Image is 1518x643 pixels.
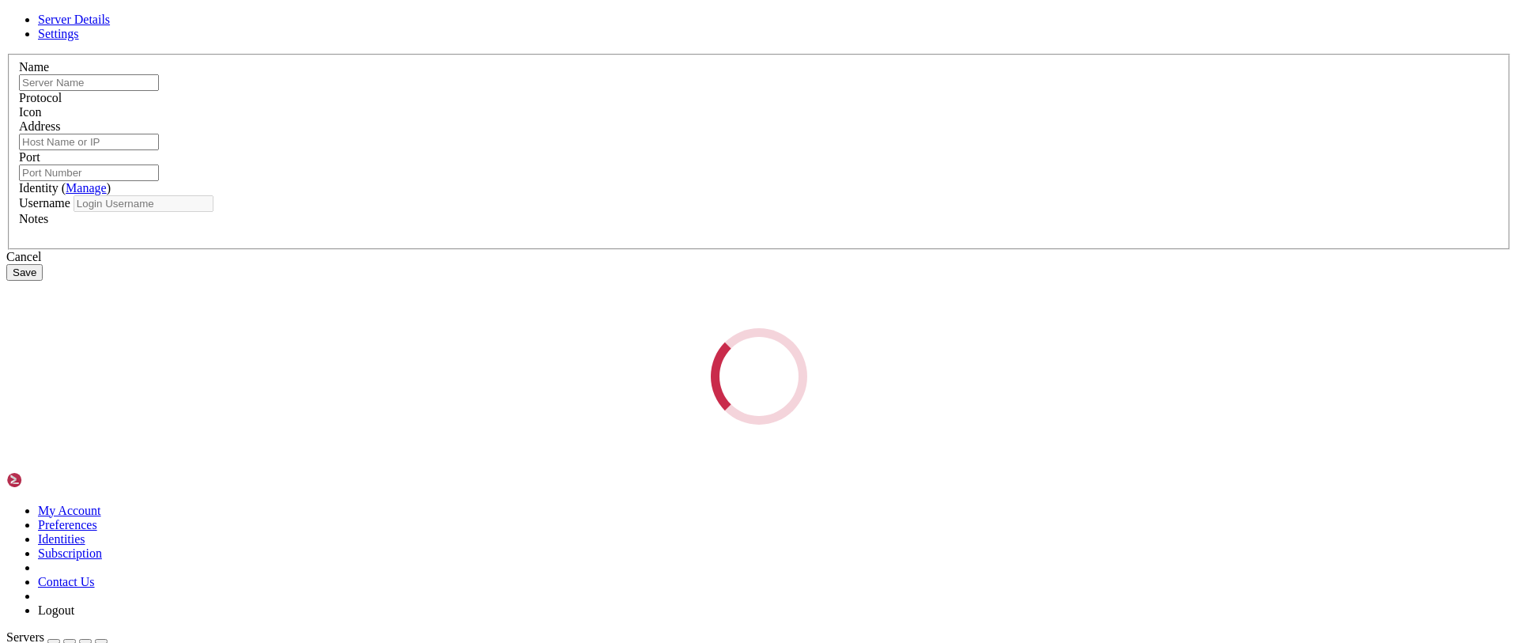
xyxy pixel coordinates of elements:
img: Shellngn [6,472,97,488]
input: Port Number [19,165,159,181]
div: Loading... [695,312,823,441]
a: Server Details [38,13,110,26]
label: Icon [19,105,41,119]
input: Server Name [19,74,159,91]
label: Address [19,119,60,133]
a: Settings [38,27,79,40]
input: Login Username [74,195,213,212]
span: ( ) [62,181,111,195]
a: Manage [66,181,107,195]
label: Username [19,196,70,210]
label: Port [19,150,40,164]
a: Subscription [38,547,102,560]
button: Save [6,264,43,281]
label: Protocol [19,91,62,104]
input: Host Name or IP [19,134,159,150]
a: Preferences [38,518,97,531]
a: My Account [38,504,101,517]
label: Notes [19,212,48,225]
label: Identity [19,181,111,195]
a: Logout [38,603,74,617]
label: Name [19,60,49,74]
a: Contact Us [38,575,95,588]
a: Identities [38,532,85,546]
div: Cancel [6,250,1512,264]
